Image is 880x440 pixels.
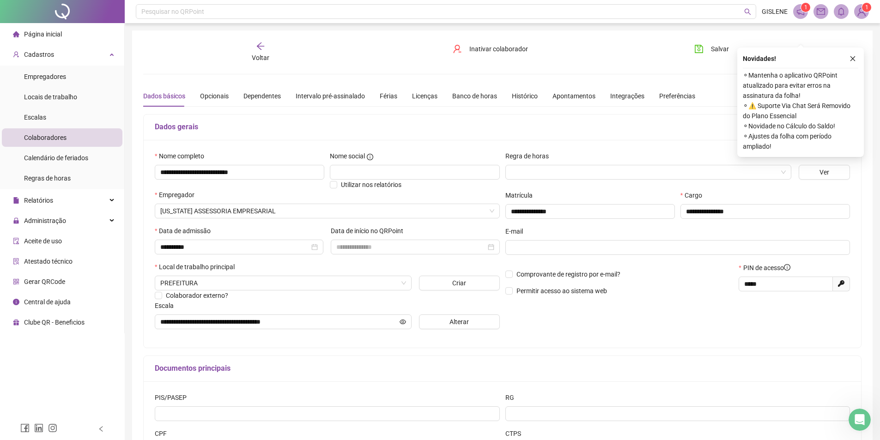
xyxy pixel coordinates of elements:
span: GISLENE [762,6,788,17]
div: Intervalo pré-assinalado [296,91,365,101]
span: ⚬ Mantenha o aplicativo QRPoint atualizado para evitar erros na assinatura da folha! [743,70,858,101]
span: MONTANA ASSESSORIA EMPRESARIAL [160,204,494,218]
label: Data de admissão [155,226,217,236]
span: 1 [865,4,868,11]
span: Locais de trabalho [24,93,77,101]
span: Administração [24,217,66,224]
div: Preferências [659,91,695,101]
span: qrcode [13,278,19,285]
span: audit [13,238,19,244]
label: Local de trabalho principal [155,262,241,272]
div: Dados básicos [143,91,185,101]
span: home [13,31,19,37]
div: Histórico [512,91,538,101]
span: PREFEITURA [160,276,406,290]
span: Voltar [252,54,269,61]
span: save [694,44,704,54]
div: Apontamentos [552,91,595,101]
span: ⚬ ⚠️ Suporte Via Chat Será Removido do Plano Essencial [743,101,858,121]
span: Aceite de uso [24,237,62,245]
h5: Documentos principais [155,363,850,374]
span: eye [400,319,406,325]
span: facebook [20,423,30,433]
span: info-circle [784,264,790,271]
span: Calendário de feriados [24,154,88,162]
span: Novidades ! [743,54,776,64]
span: notification [796,7,805,16]
button: Salvar [687,42,736,56]
span: 1 [804,4,807,11]
span: Inativar colaborador [469,44,528,54]
div: Banco de horas [452,91,497,101]
span: Comprovante de registro por e-mail? [516,271,620,278]
span: Relatórios [24,197,53,204]
label: Regra de horas [505,151,555,161]
span: info-circle [13,299,19,305]
button: Ver [799,165,850,180]
span: mail [817,7,825,16]
span: Atestado técnico [24,258,73,265]
span: Colaborador externo? [166,292,228,299]
span: linkedin [34,423,43,433]
span: Salvar [711,44,729,54]
label: Nome completo [155,151,210,161]
div: Férias [380,91,397,101]
span: Ver [819,167,829,177]
iframe: Intercom live chat [849,409,871,431]
span: user-add [13,51,19,58]
span: ⚬ Novidade no Cálculo do Saldo! [743,121,858,131]
div: Dependentes [243,91,281,101]
span: search [744,8,751,15]
span: Escalas [24,114,46,121]
button: Alterar [419,314,500,329]
div: Integrações [610,91,644,101]
label: RG [505,392,520,403]
sup: Atualize o seu contato no menu Meus Dados [862,3,871,12]
span: info-circle [367,154,373,160]
span: Clube QR - Beneficios [24,319,85,326]
span: Empregadores [24,73,66,80]
label: Matrícula [505,190,539,200]
span: Criar [452,278,466,288]
span: ⚬ Ajustes da folha com período ampliado! [743,131,858,151]
span: lock [13,217,19,224]
label: E-mail [505,226,529,236]
span: arrow-left [256,42,265,51]
h5: Dados gerais [155,121,850,133]
span: Cadastros [24,51,54,58]
span: file [13,197,19,204]
sup: 1 [801,3,810,12]
span: Regras de horas [24,175,71,182]
span: Alterar [449,317,469,327]
span: left [98,426,104,432]
span: gift [13,319,19,325]
button: Criar [419,276,500,290]
span: Central de ajuda [24,298,71,306]
div: Opcionais [200,91,229,101]
label: CPF [155,428,173,439]
div: Licenças [412,91,437,101]
label: CTPS [505,428,527,439]
span: Página inicial [24,30,62,38]
span: Nome social [330,151,365,161]
span: Gerar QRCode [24,278,65,285]
span: close [850,55,856,62]
span: bell [837,7,845,16]
span: Permitir acesso ao sistema web [516,287,607,295]
span: Utilizar nos relatórios [341,181,401,188]
label: Data de início no QRPoint [331,226,409,236]
span: Colaboradores [24,134,67,141]
span: solution [13,258,19,265]
button: Inativar colaborador [446,42,535,56]
img: 90811 [855,5,868,18]
span: PIN de acesso [743,263,790,273]
label: Empregador [155,190,200,200]
label: Escala [155,301,180,311]
span: user-delete [453,44,462,54]
label: PIS/PASEP [155,392,193,403]
span: instagram [48,423,57,433]
label: Cargo [680,190,708,200]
